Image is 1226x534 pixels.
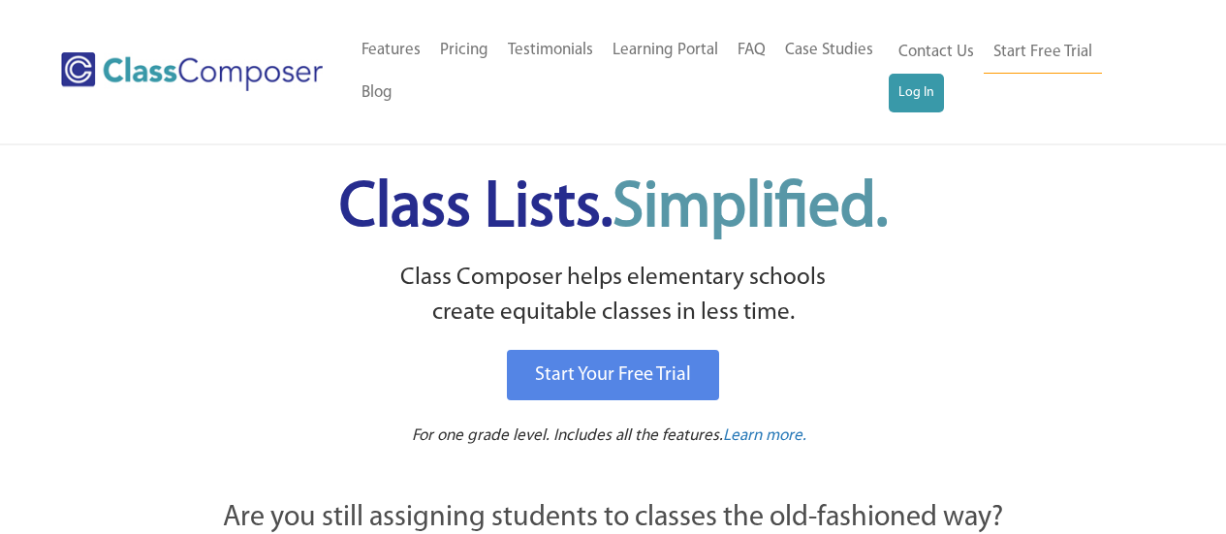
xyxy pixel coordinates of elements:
[507,350,719,400] a: Start Your Free Trial
[775,29,883,72] a: Case Studies
[889,31,984,74] a: Contact Us
[984,31,1102,75] a: Start Free Trial
[613,177,888,240] span: Simplified.
[116,261,1111,331] p: Class Composer helps elementary schools create equitable classes in less time.
[723,424,806,449] a: Learn more.
[535,365,691,385] span: Start Your Free Trial
[889,31,1150,112] nav: Header Menu
[430,29,498,72] a: Pricing
[352,29,889,114] nav: Header Menu
[603,29,728,72] a: Learning Portal
[352,72,402,114] a: Blog
[61,52,323,91] img: Class Composer
[723,427,806,444] span: Learn more.
[498,29,603,72] a: Testimonials
[339,177,888,240] span: Class Lists.
[412,427,723,444] span: For one grade level. Includes all the features.
[728,29,775,72] a: FAQ
[889,74,944,112] a: Log In
[352,29,430,72] a: Features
